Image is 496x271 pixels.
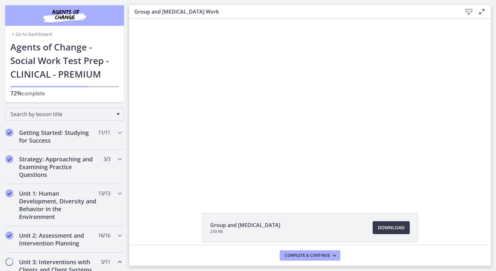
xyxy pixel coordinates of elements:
span: 72% [10,89,22,97]
iframe: Video Lesson [129,19,491,198]
a: Go to Dashboard [10,31,52,38]
span: 3 / 3 [103,155,110,163]
span: Search by lesson title [11,111,113,118]
span: Group and [MEDICAL_DATA] [210,221,280,229]
h2: Getting Started: Studying for Success [19,129,98,144]
img: Agents of Change [26,8,103,23]
button: Complete & continue [280,250,340,261]
span: 13 / 13 [98,190,110,197]
h2: Unit 2: Assessment and Intervention Planning [19,232,98,247]
span: 250 KB [210,229,280,234]
span: Download [378,224,405,232]
i: Completed [5,232,13,239]
a: Download [373,221,410,234]
h1: Agents of Change - Social Work Test Prep - CLINICAL - PREMIUM [10,40,119,81]
h2: Unit 1: Human Development, Diversity and Behavior in the Environment [19,190,98,221]
i: Completed [5,129,13,136]
div: Search by lesson title [5,108,124,121]
h2: Strategy: Approaching and Examining Practice Questions [19,155,98,179]
span: 16 / 16 [98,232,110,239]
i: Completed [5,155,13,163]
i: Completed [5,190,13,197]
span: 3 / 11 [101,258,110,266]
span: 11 / 11 [98,129,110,136]
h3: Group and [MEDICAL_DATA] Work [134,8,452,16]
p: complete [10,89,119,97]
span: Complete & continue [285,253,330,258]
